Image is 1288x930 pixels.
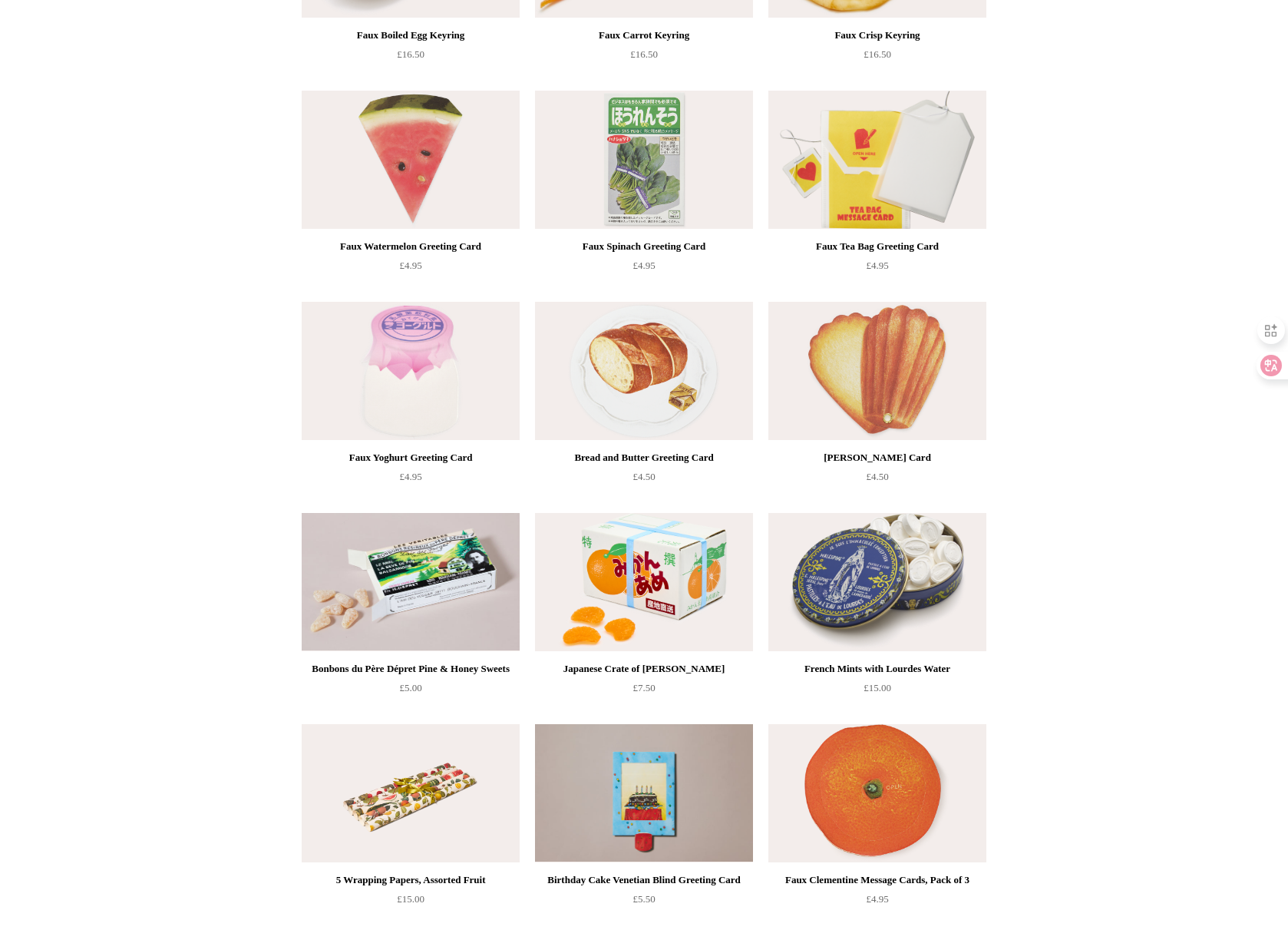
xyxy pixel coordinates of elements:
img: Faux Watermelon Greeting Card [302,91,520,229]
a: Faux Tea Bag Greeting Card £4.95 [768,237,986,300]
img: Japanese Crate of Clementine Sweets [535,513,753,651]
img: Faux Tea Bag Greeting Card [768,91,986,229]
a: Japanese Crate of Clementine Sweets Japanese Crate of Clementine Sweets [535,513,753,651]
div: Faux Carrot Keyring [539,26,749,45]
div: Faux Spinach Greeting Card [539,237,749,256]
div: Faux Clementine Message Cards, Pack of 3 [772,871,983,889]
div: Faux Watermelon Greeting Card [305,237,516,256]
a: Faux Tea Bag Greeting Card Faux Tea Bag Greeting Card [768,91,986,229]
a: Faux Boiled Egg Keyring £16.50 [302,26,520,89]
a: Bread and Butter Greeting Card £4.50 [535,448,753,511]
img: Faux Clementine Message Cards, Pack of 3 [768,724,986,862]
div: Faux Crisp Keyring [772,26,983,45]
div: Faux Yoghurt Greeting Card [305,448,516,467]
span: £16.50 [630,48,658,60]
a: Bread and Butter Greeting Card Bread and Butter Greeting Card [535,302,753,440]
div: Japanese Crate of [PERSON_NAME] [539,660,749,678]
img: Birthday Cake Venetian Blind Greeting Card [535,724,753,862]
span: £4.95 [399,260,421,271]
div: Faux Tea Bag Greeting Card [772,237,983,256]
img: French Mints with Lourdes Water [768,513,986,651]
img: Bonbons du Père Dépret Pine & Honey Sweets [302,513,520,651]
span: £16.50 [864,48,891,60]
span: £7.50 [632,682,655,693]
span: £4.50 [866,471,888,482]
a: Japanese Crate of [PERSON_NAME] £7.50 [535,660,753,723]
a: Faux Clementine Message Cards, Pack of 3 Faux Clementine Message Cards, Pack of 3 [768,724,986,862]
div: French Mints with Lourdes Water [772,660,983,678]
div: Birthday Cake Venetian Blind Greeting Card [539,871,749,889]
span: £4.50 [632,471,655,482]
span: £4.95 [866,260,888,271]
img: Bread and Butter Greeting Card [535,302,753,440]
img: Faux Yoghurt Greeting Card [302,302,520,440]
span: £4.95 [399,471,421,482]
div: Faux Boiled Egg Keyring [305,26,516,45]
a: Faux Yoghurt Greeting Card £4.95 [302,448,520,511]
a: French Mints with Lourdes Water French Mints with Lourdes Water [768,513,986,651]
div: 5 Wrapping Papers, Assorted Fruit [305,871,516,889]
a: 5 Wrapping Papers, Assorted Fruit 5 Wrapping Papers, Assorted Fruit [302,724,520,862]
a: French Mints with Lourdes Water £15.00 [768,660,986,723]
a: Faux Watermelon Greeting Card £4.95 [302,237,520,300]
a: [PERSON_NAME] Card £4.50 [768,448,986,511]
a: Faux Watermelon Greeting Card Faux Watermelon Greeting Card [302,91,520,229]
span: £4.95 [866,893,888,905]
img: 5 Wrapping Papers, Assorted Fruit [302,724,520,862]
div: [PERSON_NAME] Card [772,448,983,467]
a: Faux Crisp Keyring £16.50 [768,26,986,89]
img: Faux Spinach Greeting Card [535,91,753,229]
span: £5.50 [632,893,655,905]
div: Bonbons du Père Dépret Pine & Honey Sweets [305,660,516,678]
a: Faux Spinach Greeting Card Faux Spinach Greeting Card [535,91,753,229]
a: Faux Carrot Keyring £16.50 [535,26,753,89]
a: Bonbons du Père Dépret Pine & Honey Sweets £5.00 [302,660,520,723]
a: Madeleine Greeting Card Madeleine Greeting Card [768,302,986,440]
span: £5.00 [399,682,421,693]
span: £4.95 [632,260,655,271]
a: Faux Yoghurt Greeting Card Faux Yoghurt Greeting Card [302,302,520,440]
a: Bonbons du Père Dépret Pine & Honey Sweets Bonbons du Père Dépret Pine & Honey Sweets [302,513,520,651]
span: £15.00 [864,682,891,693]
span: £15.00 [397,893,424,905]
a: Birthday Cake Venetian Blind Greeting Card Birthday Cake Venetian Blind Greeting Card [535,724,753,862]
div: Bread and Butter Greeting Card [539,448,749,467]
img: Madeleine Greeting Card [768,302,986,440]
a: Faux Spinach Greeting Card £4.95 [535,237,753,300]
span: £16.50 [397,48,424,60]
